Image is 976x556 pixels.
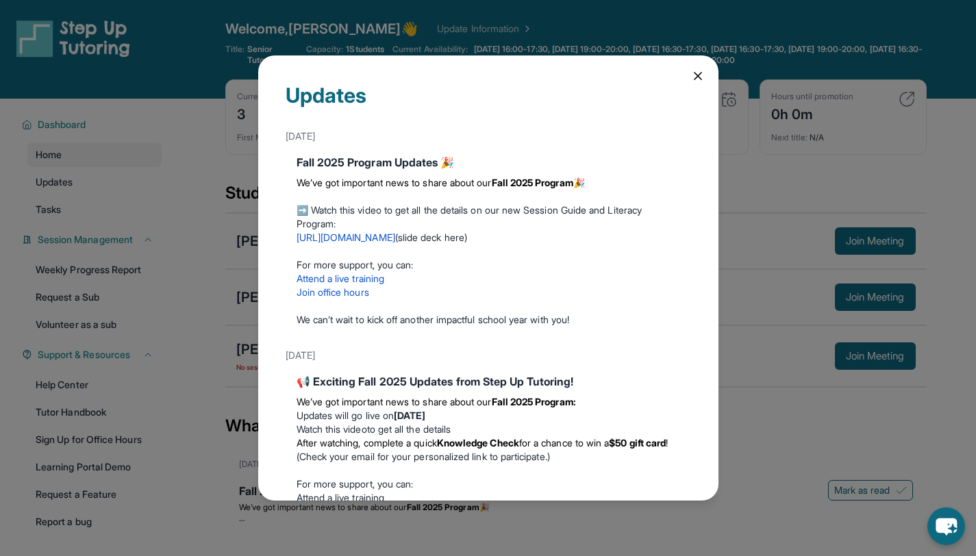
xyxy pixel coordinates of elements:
span: For more support, you can: [297,259,414,270]
li: (Check your email for your personalized link to participate.) [297,436,680,464]
div: Fall 2025 Program Updates 🎉 [297,154,680,170]
span: We can’t wait to kick off another impactful school year with you! [297,314,570,325]
span: ! [666,437,668,448]
span: We’ve got important news to share about our [297,177,492,188]
button: chat-button [927,507,965,545]
span: We’ve got important news to share about our [297,396,492,407]
strong: $50 gift card [609,437,666,448]
a: Join office hours [297,286,369,298]
li: to get all the details [297,422,680,436]
div: 📢 Exciting Fall 2025 Updates from Step Up Tutoring! [297,373,680,390]
span: After watching, complete a quick [297,437,437,448]
strong: Fall 2025 Program: [492,396,576,407]
span: 🎉 [573,177,585,188]
strong: Fall 2025 Program [492,177,573,188]
a: Attend a live training [297,273,385,284]
strong: [DATE] [394,409,425,421]
span: for a chance to win a [519,437,609,448]
div: [DATE] [286,124,691,149]
strong: Knowledge Check [437,437,519,448]
a: Attend a live training [297,492,385,503]
a: slide deck here [398,231,464,243]
a: Watch this video [297,423,367,435]
p: ( ) [297,231,680,244]
p: For more support, you can: [297,477,680,491]
div: Updates [286,83,691,124]
div: [DATE] [286,343,691,368]
a: [URL][DOMAIN_NAME] [297,231,395,243]
li: Updates will go live on [297,409,680,422]
span: ➡️ Watch this video to get all the details on our new Session Guide and Literacy Program: [297,204,642,229]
